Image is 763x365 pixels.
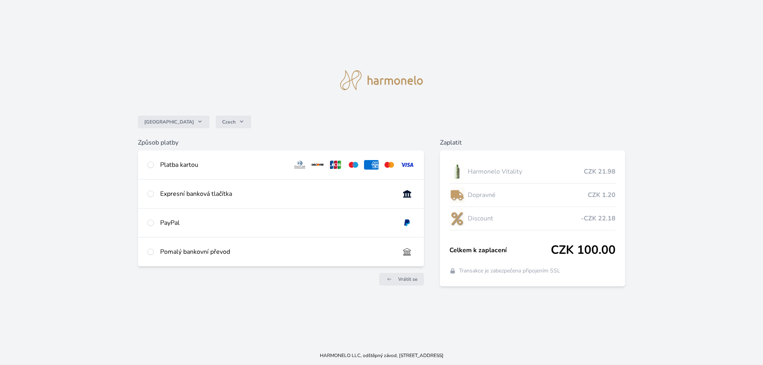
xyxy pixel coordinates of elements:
h6: Zaplatit [440,138,626,147]
img: visa.svg [400,160,414,170]
div: Pomalý bankovní převod [160,247,393,257]
span: Discount [468,214,581,223]
span: [GEOGRAPHIC_DATA] [144,119,194,125]
div: PayPal [160,218,393,228]
img: bankTransfer_IBAN.svg [400,247,414,257]
button: [GEOGRAPHIC_DATA] [138,116,209,128]
img: logo.svg [340,70,423,90]
img: maestro.svg [346,160,361,170]
span: CZK 1.20 [588,190,616,200]
img: delivery-lo.png [449,185,465,205]
img: CLEAN_VITALITY_se_stinem_x-lo.jpg [449,162,465,182]
img: onlineBanking_CZ.svg [400,189,414,199]
img: discover.svg [310,160,325,170]
div: Platba kartou [160,160,287,170]
button: Czech [216,116,251,128]
img: discount-lo.png [449,209,465,228]
div: Expresní banková tlačítka [160,189,393,199]
span: CZK 21.98 [584,167,616,176]
span: Harmonelo Vitality [468,167,584,176]
span: -CZK 22.18 [581,214,616,223]
span: Celkem k zaplacení [449,245,551,255]
span: Vrátit se [398,276,418,282]
img: jcb.svg [328,160,343,170]
span: Transakce je zabezpečena připojením SSL [459,267,560,275]
img: paypal.svg [400,218,414,228]
img: mc.svg [382,160,397,170]
img: amex.svg [364,160,379,170]
h6: Způsob platby [138,138,424,147]
a: Vrátit se [379,273,424,286]
span: Czech [222,119,236,125]
img: diners.svg [292,160,307,170]
span: Dopravné [468,190,588,200]
span: CZK 100.00 [551,243,616,257]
